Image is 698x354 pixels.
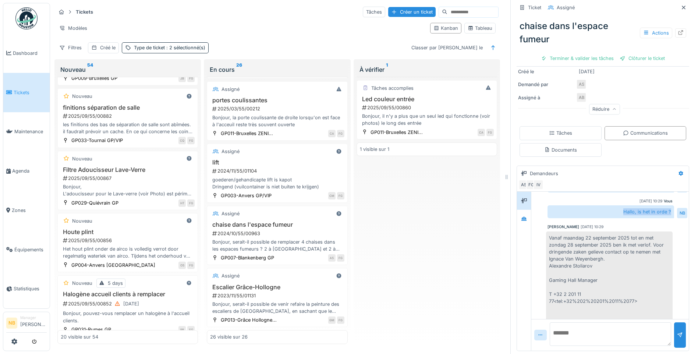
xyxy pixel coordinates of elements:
div: Filtres [56,42,85,53]
span: Statistiques [14,285,47,292]
sup: 26 [236,65,242,74]
div: NB [677,208,687,218]
div: GP033-Tournai GP/VIP [71,137,123,144]
div: Assigné à [518,94,573,101]
div: Bonjour, pouvez-vous remplacer un halogène à l'accueil clients. [61,310,195,324]
div: IV [533,180,543,190]
div: chaise dans l'espace fumeur [517,17,689,49]
h3: portes coulissantes [210,97,344,104]
div: CA [478,129,485,136]
div: AS [328,254,336,262]
div: GP007-Blankenberg GP [221,254,274,261]
div: 5 days [108,280,123,287]
div: 1 visible sur 1 [360,146,389,153]
div: OS [178,262,186,269]
div: GP003-Anvers GP/VIP [221,192,272,199]
span: Zones [12,207,47,214]
span: Tickets [14,89,47,96]
div: Créer un ticket [388,7,436,17]
div: FG [187,75,195,82]
div: 20 visible sur 54 [61,334,98,341]
sup: 1 [386,65,388,74]
h3: Houte plint [61,229,195,236]
a: NB Manager[PERSON_NAME] [6,315,47,333]
div: Assigné [557,4,575,11]
div: Créé le [100,44,116,51]
div: Demandé par [518,81,573,88]
div: FG [187,137,195,144]
h3: chaise dans l'espace fumeur [210,221,344,228]
div: Clôturer le ticket [617,53,668,63]
div: AS [518,180,529,190]
div: Ticket [528,4,541,11]
div: Bonjour, la porte coulissante de droite lorsqu'on est face à l'acceuil reste très souvent ouverte [210,114,344,128]
div: CA [328,130,336,137]
div: Bonjour, serait-il possible de remplacer 4 chaises dans les espaces fumeurs ? 2 à [GEOGRAPHIC_DAT... [210,238,344,252]
div: CQ [178,137,186,144]
div: 2023/11/55/01131 [212,292,344,299]
h3: Led couleur entrée [360,96,494,103]
div: Assigné [222,86,240,93]
div: Vous [664,198,673,204]
div: Documents [544,146,577,153]
div: HT [178,199,186,207]
span: Agenda [12,167,47,174]
div: 26 visible sur 26 [210,333,248,340]
div: Assigné [222,148,240,155]
span: : 2 sélectionné(s) [165,45,205,50]
div: AS [576,79,587,89]
div: GP011-Bruxelles ZENI... [221,130,273,137]
div: [DATE] [579,68,595,75]
span: Dashboard [13,50,47,57]
div: Hallo, is het in orde ? [548,205,674,218]
div: Manager [20,315,47,321]
img: Badge_color-CXgf-gQk.svg [15,7,38,29]
div: GP009-Bruxelles GP [71,75,117,82]
div: JB [178,75,186,82]
div: Tâches [363,7,385,17]
a: Tickets [3,73,50,112]
div: FG [337,254,344,262]
div: Nouveau [72,217,92,224]
div: FG [526,180,536,190]
a: Dashboard [3,33,50,73]
div: 2025/09/55/00860 [361,104,494,111]
li: NB [6,318,17,329]
div: Modèles [56,23,91,33]
div: goederen/gehandicapte lift is kapot Dringend (vuilcontainer is niet buiten te krijgen) [210,176,344,190]
div: Type de ticket [134,44,205,51]
div: les finitions des bas de séparation de salle sont abîmées. il faudrait prévoir un cache. En ce qu... [61,121,195,135]
div: Nouveau [72,280,92,287]
div: FG [486,129,494,136]
div: GP011-Bruxelles ZENI... [371,129,423,136]
div: FG [187,199,195,207]
div: [DATE] 10:29 [581,224,603,230]
div: 2025/09/55/00882 [62,113,195,120]
div: Demandeurs [530,170,558,177]
div: 2025/09/55/00856 [62,237,195,244]
h3: Halogène accueil clients à remplacer [61,291,195,298]
div: Tâches accomplies [371,85,414,92]
div: [PERSON_NAME] [548,224,579,230]
div: GP029-Quiévrain GP [71,199,118,206]
div: Terminer & valider les tâches [538,53,617,63]
div: 2025/09/55/00852 [62,299,195,308]
div: Nouveau [72,155,92,162]
div: 2024/10/55/00963 [212,230,344,237]
div: 2024/11/55/01104 [212,167,344,174]
div: Tableau [468,25,492,32]
div: À vérifier [359,65,494,74]
div: En cours [210,65,344,74]
div: PB [178,326,186,333]
h3: Filtre Adoucisseur Lave-Verre [61,166,195,173]
h3: Escalier Grâce-Hollogne [210,284,344,291]
div: FG [337,192,344,199]
span: Maintenance [14,128,47,135]
div: Créé le [518,68,573,75]
a: Agenda [3,151,50,191]
h3: lift [210,159,344,166]
span: Équipements [14,246,47,253]
div: FG [187,326,195,333]
div: FG [337,130,344,137]
strong: Tickets [73,8,96,15]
